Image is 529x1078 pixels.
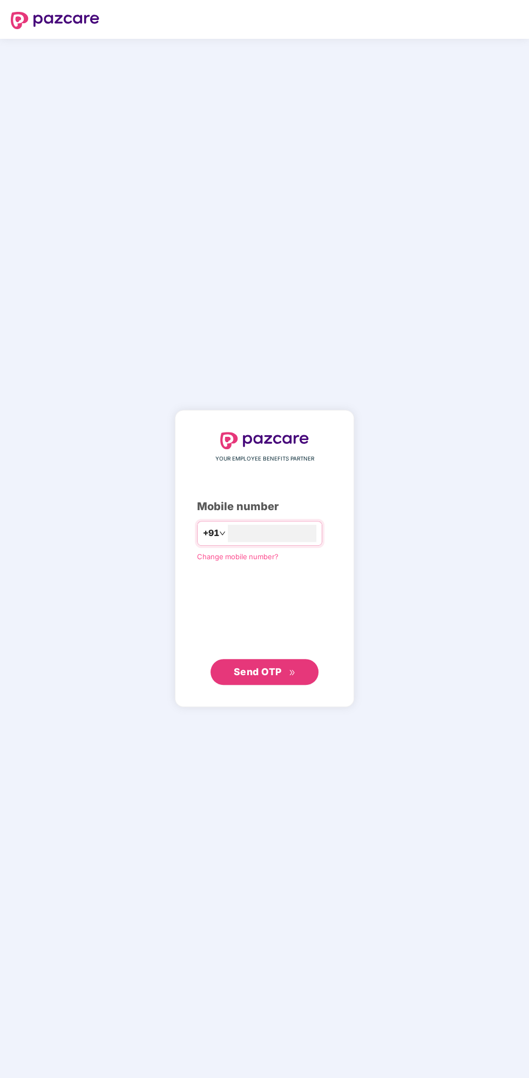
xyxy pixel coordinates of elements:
div: Mobile number [197,498,332,515]
img: logo [220,432,309,449]
button: Send OTPdouble-right [211,659,318,685]
span: YOUR EMPLOYEE BENEFITS PARTNER [215,455,314,463]
span: +91 [203,526,219,540]
img: logo [11,12,99,29]
span: down [219,530,226,537]
a: Change mobile number? [197,552,279,561]
span: double-right [289,669,296,676]
span: Send OTP [234,666,282,677]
